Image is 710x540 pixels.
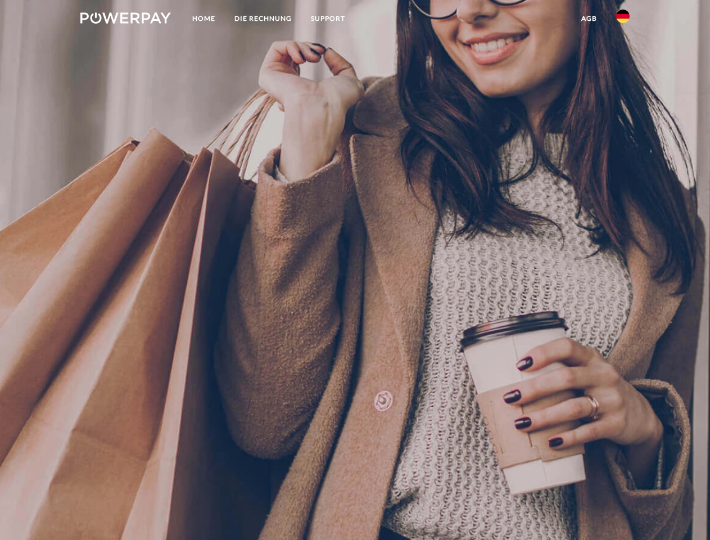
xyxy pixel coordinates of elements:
[80,12,171,24] img: logo-powerpay-white.svg
[301,8,355,29] a: SUPPORT
[572,8,607,29] a: agb
[225,8,301,29] a: DIE RECHNUNG
[616,10,630,23] img: de
[183,8,225,29] a: Home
